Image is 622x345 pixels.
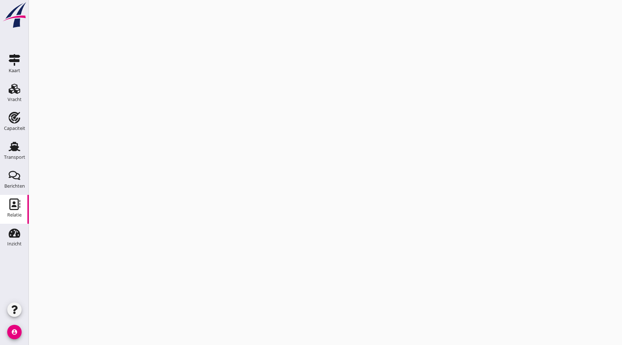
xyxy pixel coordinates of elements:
div: Vracht [8,97,22,102]
div: Relatie [7,213,22,217]
div: Inzicht [7,241,22,246]
i: account_circle [7,325,22,339]
img: logo-small.a267ee39.svg [1,2,27,29]
div: Berichten [4,184,25,188]
div: Capaciteit [4,126,25,131]
div: Kaart [9,68,20,73]
div: Transport [4,155,25,160]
